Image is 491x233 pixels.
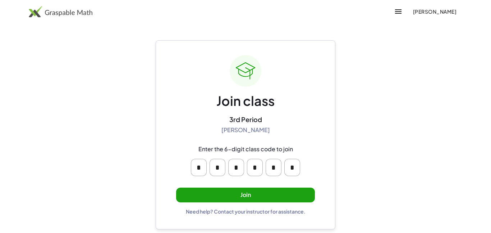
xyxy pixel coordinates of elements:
[198,145,293,153] div: Enter the 6-digit class code to join
[407,5,462,18] button: [PERSON_NAME]
[229,115,262,124] div: 3rd Period
[186,208,306,215] div: Need help? Contact your instructor for assistance.
[221,126,270,134] div: [PERSON_NAME]
[413,8,456,15] span: [PERSON_NAME]
[176,188,315,202] button: Join
[216,93,275,109] div: Join class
